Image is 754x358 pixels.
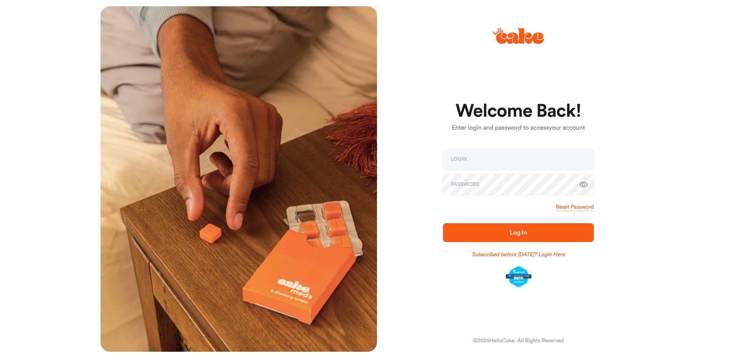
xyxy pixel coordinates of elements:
[443,223,594,242] button: Log In
[443,102,594,121] h1: Welcome Back!
[510,229,527,236] span: Log In
[443,123,594,133] p: Enter login and password to access your account
[556,203,594,211] a: Reset Password
[472,251,565,259] a: Subscribed before [DATE]? Login Here
[473,337,564,345] div: © 2025 HelloCake. All Rights Reserved
[506,266,531,288] img: legit-script-certified.png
